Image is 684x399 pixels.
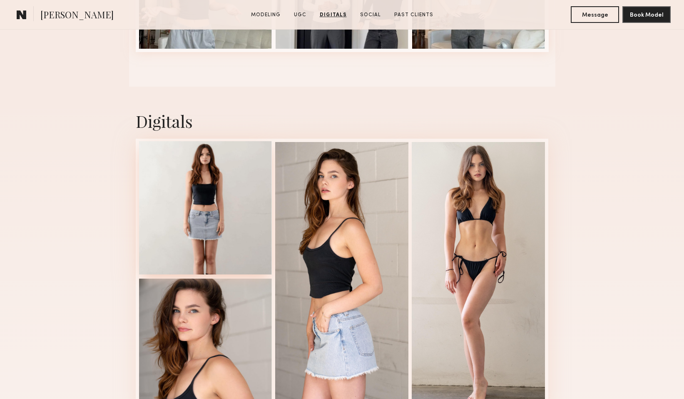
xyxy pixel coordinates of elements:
a: Past Clients [391,11,437,19]
a: Book Model [622,11,671,18]
a: Social [357,11,384,19]
a: Digitals [316,11,350,19]
button: Message [571,6,619,23]
span: [PERSON_NAME] [40,8,114,23]
button: Book Model [622,6,671,23]
div: Digitals [136,110,549,132]
a: Modeling [248,11,284,19]
a: UGC [291,11,310,19]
